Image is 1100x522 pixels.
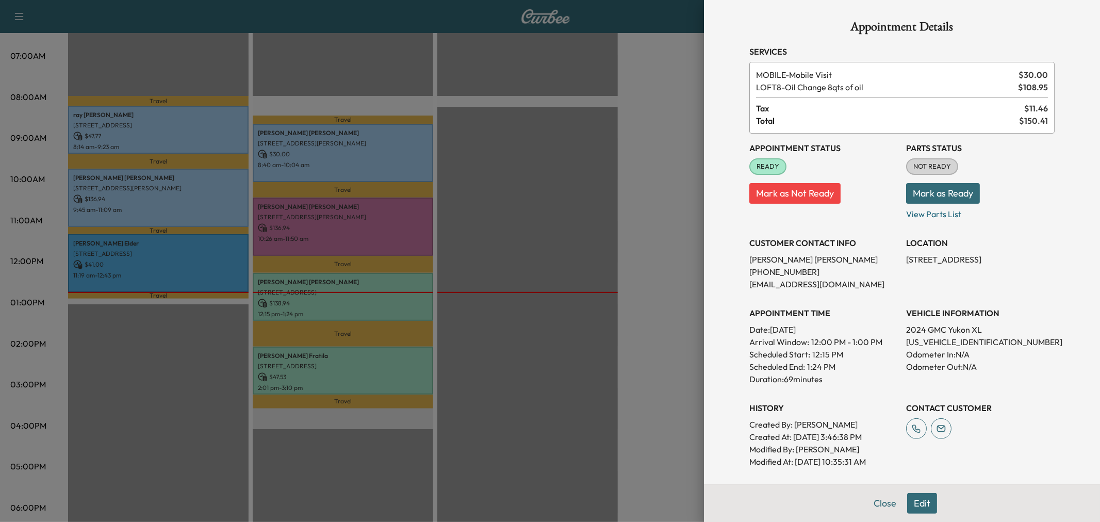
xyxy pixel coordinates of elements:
p: Created By : [PERSON_NAME] [749,418,898,431]
p: Arrival Window: [749,336,898,348]
p: Scheduled End: [749,361,805,373]
h3: APPOINTMENT TIME [749,307,898,319]
h3: Services [749,45,1055,58]
p: 12:15 PM [812,348,843,361]
p: [PHONE_NUMBER] [749,266,898,278]
span: Mobile Visit [756,69,1014,81]
p: Date: [DATE] [749,323,898,336]
p: Duration: 69 minutes [749,373,898,385]
h3: Appointment Status [749,142,898,154]
h3: CUSTOMER CONTACT INFO [749,237,898,249]
h3: LOCATION [906,237,1055,249]
span: Oil Change 8qts of oil [756,81,1014,93]
span: $ 11.46 [1024,102,1048,115]
span: Total [756,115,1019,127]
span: $ 30.00 [1019,69,1048,81]
span: NOT READY [907,161,957,172]
p: View Parts List [906,204,1055,220]
p: Scheduled Start: [749,348,810,361]
h3: Parts Status [906,142,1055,154]
button: Mark as Ready [906,183,980,204]
h1: Appointment Details [749,21,1055,37]
span: READY [750,161,785,172]
p: [EMAIL_ADDRESS][DOMAIN_NAME] [749,278,898,290]
p: [PERSON_NAME] [PERSON_NAME] [749,253,898,266]
p: Modified At : [DATE] 10:35:31 AM [749,455,898,468]
p: Created At : [DATE] 3:46:38 PM [749,431,898,443]
button: Close [867,493,903,514]
p: Modified By : [PERSON_NAME] [749,443,898,455]
span: $ 150.41 [1019,115,1048,127]
h3: VEHICLE INFORMATION [906,307,1055,319]
h3: History [749,402,898,414]
h3: CONTACT CUSTOMER [906,402,1055,414]
span: Tax [756,102,1024,115]
p: [US_VEHICLE_IDENTIFICATION_NUMBER] [906,336,1055,348]
span: 12:00 PM - 1:00 PM [811,336,882,348]
p: Odometer Out: N/A [906,361,1055,373]
p: [STREET_ADDRESS] [906,253,1055,266]
p: 1:24 PM [807,361,835,373]
button: Mark as Not Ready [749,183,841,204]
button: Edit [907,493,937,514]
p: 2024 GMC Yukon XL [906,323,1055,336]
span: $ 108.95 [1018,81,1048,93]
p: Odometer In: N/A [906,348,1055,361]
